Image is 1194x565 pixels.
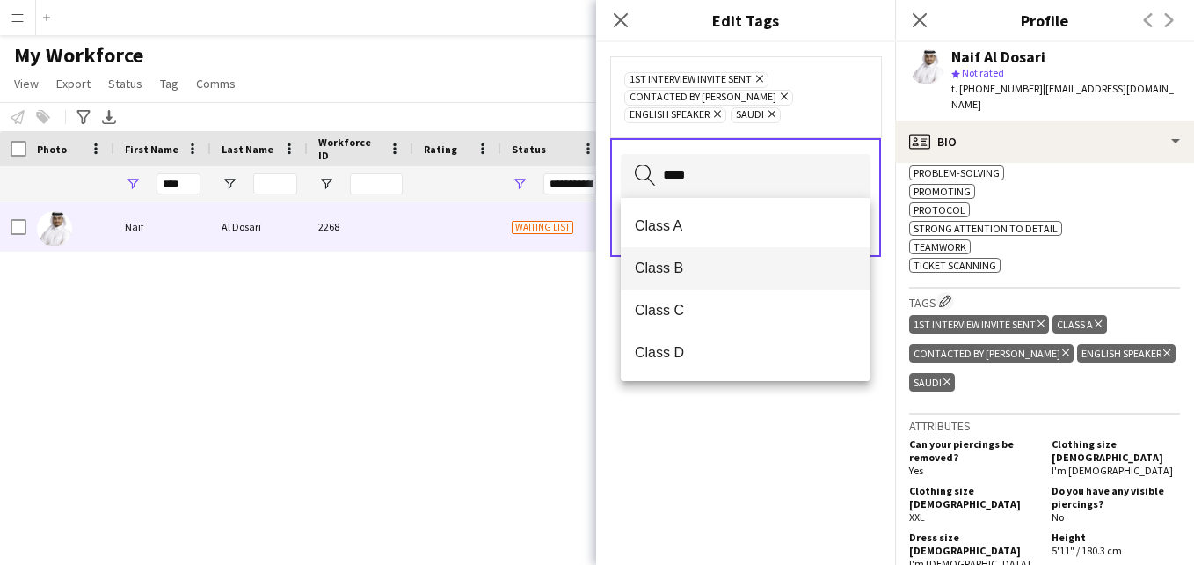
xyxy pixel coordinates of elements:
[951,82,1174,111] span: | [EMAIL_ADDRESS][DOMAIN_NAME]
[914,185,971,198] span: Promoting
[909,484,1037,510] h5: Clothing size [DEMOGRAPHIC_DATA]
[909,344,1074,363] div: Contacted by [PERSON_NAME]
[157,173,200,194] input: First Name Filter Input
[909,510,925,524] span: XXL
[14,42,143,69] span: My Workforce
[630,73,752,87] span: 1st interview invite sent
[14,76,39,92] span: View
[318,136,382,162] span: Workforce ID
[630,108,710,122] span: English Speaker
[1052,544,1122,557] span: 5'11" / 180.3 cm
[909,292,1180,311] h3: Tags
[222,143,273,156] span: Last Name
[153,72,186,95] a: Tag
[1077,344,1175,363] div: English Speaker
[196,76,236,92] span: Comms
[914,222,1058,235] span: Strong attention to detail
[1052,315,1106,334] div: Class A
[914,240,966,253] span: Teamwork
[253,173,297,194] input: Last Name Filter Input
[108,76,142,92] span: Status
[189,72,243,95] a: Comms
[1052,437,1180,464] h5: Clothing size [DEMOGRAPHIC_DATA]
[308,202,413,251] div: 2268
[909,373,955,392] div: Saudi
[101,72,149,95] a: Status
[7,72,46,95] a: View
[635,302,856,319] span: Class C
[512,176,528,192] button: Open Filter Menu
[37,143,67,156] span: Photo
[1052,484,1180,510] h5: Do you have any visible piercings?
[635,217,856,234] span: Class A
[114,202,211,251] div: Naif
[125,176,141,192] button: Open Filter Menu
[909,464,923,477] span: Yes
[909,315,1049,334] div: 1st interview invite sent
[98,106,120,128] app-action-btn: Export XLSX
[512,221,573,234] span: Waiting list
[909,418,1180,434] h3: Attributes
[951,49,1045,65] div: Naif Al Dosari
[914,203,965,216] span: Protocol
[1052,464,1173,477] span: I'm [DEMOGRAPHIC_DATA]
[424,143,457,156] span: Rating
[49,72,98,95] a: Export
[1052,510,1064,524] span: No
[596,9,895,32] h3: Edit Tags
[37,211,72,246] img: Naif Al Dosari
[222,176,237,192] button: Open Filter Menu
[895,121,1194,163] div: Bio
[962,66,1004,79] span: Not rated
[1052,531,1180,544] h5: Height
[951,82,1043,95] span: t. [PHONE_NUMBER]
[736,108,764,122] span: Saudi
[211,202,308,251] div: Al Dosari
[318,176,334,192] button: Open Filter Menu
[635,344,856,361] span: Class D
[914,259,996,272] span: Ticket scanning
[895,9,1194,32] h3: Profile
[350,173,403,194] input: Workforce ID Filter Input
[125,143,178,156] span: First Name
[512,143,546,156] span: Status
[909,437,1037,464] h5: Can your piercings be removed?
[73,106,94,128] app-action-btn: Advanced filters
[630,91,776,105] span: Contacted by [PERSON_NAME]
[909,531,1037,557] h5: Dress size [DEMOGRAPHIC_DATA]
[635,260,856,276] span: Class B
[160,76,178,92] span: Tag
[56,76,91,92] span: Export
[914,166,1000,180] span: problem-solving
